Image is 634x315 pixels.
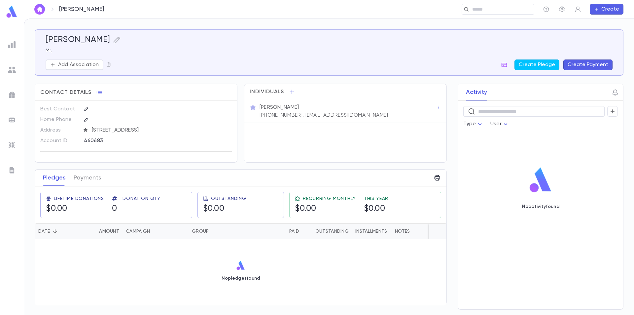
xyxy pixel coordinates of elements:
[490,121,502,127] span: User
[50,226,60,237] button: Sort
[40,89,91,96] span: Contact Details
[123,196,160,201] span: Donation Qty
[250,89,284,95] span: Individuals
[463,121,476,127] span: Type
[40,114,78,125] p: Home Phone
[289,223,299,239] div: Paid
[36,7,44,12] img: home_white.a664292cf8c1dea59945f0da9f25487c.svg
[203,204,225,214] h5: $0.00
[54,196,104,201] span: Lifetime Donations
[295,204,316,214] h5: $0.00
[58,61,99,68] p: Add Association
[46,35,110,45] h5: [PERSON_NAME]
[590,4,623,15] button: Create
[352,223,392,239] div: Installments
[260,112,388,119] p: [PHONE_NUMBER], [EMAIL_ADDRESS][DOMAIN_NAME]
[466,84,487,100] button: Activity
[260,104,299,111] p: [PERSON_NAME]
[490,118,510,131] div: User
[8,66,16,74] img: students_grey.60c7aba0da46da39d6d829b817ac14fc.svg
[40,136,78,146] p: Account ID
[192,223,209,239] div: Group
[38,223,50,239] div: Date
[40,125,78,136] p: Address
[392,223,474,239] div: Notes
[514,59,559,70] button: Create Pledge
[8,91,16,99] img: campaigns_grey.99e729a5f7ee94e3726e6486bddda8f1.svg
[522,204,559,209] p: No activity found
[8,166,16,174] img: letters_grey.7941b92b52307dd3b8a917253454ce1c.svg
[35,223,80,239] div: Date
[563,59,613,70] button: Create Payment
[46,59,103,70] button: Add Association
[46,48,613,54] p: Mr.
[303,196,356,201] span: Recurring Monthly
[8,41,16,49] img: reports_grey.c525e4749d1bce6a11f5fe2a8de1b229.svg
[123,223,189,239] div: Campaign
[302,223,352,239] div: Outstanding
[211,196,246,201] span: Outstanding
[395,223,410,239] div: Notes
[80,223,123,239] div: Amount
[315,223,349,239] div: Outstanding
[74,170,101,186] button: Payments
[43,170,66,186] button: Pledges
[46,204,67,214] h5: $0.00
[189,223,238,239] div: Group
[89,127,232,134] span: [STREET_ADDRESS]
[355,223,387,239] div: Installments
[364,204,385,214] h5: $0.00
[59,6,104,13] p: [PERSON_NAME]
[40,104,78,114] p: Best Contact
[99,223,119,239] div: Amount
[236,260,246,270] img: logo
[238,223,302,239] div: Paid
[5,5,18,18] img: logo
[84,136,199,145] div: 460683
[112,204,117,214] h5: 0
[8,116,16,124] img: batches_grey.339ca447c9d9533ef1741baa751efc33.svg
[8,141,16,149] img: imports_grey.530a8a0e642e233f2baf0ef88e8c9fcb.svg
[126,223,150,239] div: Campaign
[527,167,554,193] img: logo
[463,118,484,131] div: Type
[364,196,389,201] span: This Year
[222,276,260,281] p: No pledges found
